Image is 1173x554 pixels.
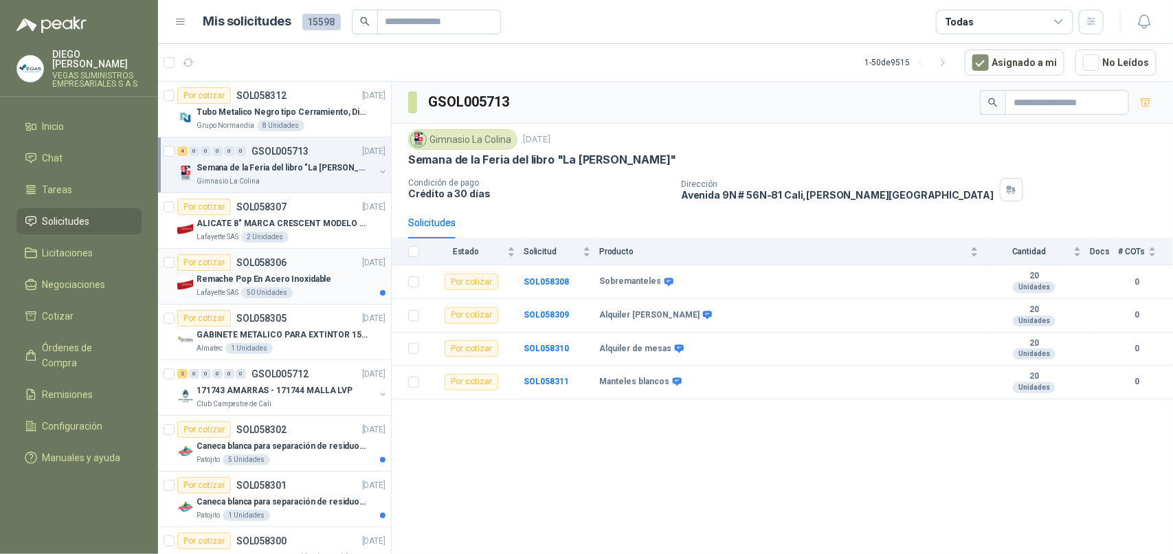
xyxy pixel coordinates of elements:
[158,304,391,360] a: Por cotizarSOL058305[DATE] Company LogoGABINETE METALICO PARA EXTINTOR 15 LBAlmatec1 Unidades
[362,423,386,436] p: [DATE]
[197,399,271,410] p: Club Campestre de Cali
[681,189,994,201] p: Avenida 9N # 56N-81 Cali , [PERSON_NAME][GEOGRAPHIC_DATA]
[987,247,1071,256] span: Cantidad
[445,307,498,324] div: Por cotizar
[1118,342,1157,355] b: 0
[987,271,1082,282] b: 20
[362,368,386,381] p: [DATE]
[158,249,391,304] a: Por cotizarSOL058306[DATE] Company LogoRemache Pop En Acero InoxidableLafayette SAS50 Unidades
[177,332,194,348] img: Company Logo
[212,146,223,156] div: 0
[599,276,661,287] b: Sobremanteles
[158,82,391,137] a: Por cotizarSOL058312[DATE] Company LogoTubo Metalico Negro tipo Cerramiento, Diametro 1-1/2", Esp...
[16,16,87,33] img: Logo peakr
[197,343,223,354] p: Almatec
[1013,315,1055,326] div: Unidades
[197,106,368,119] p: Tubo Metalico Negro tipo Cerramiento, Diametro 1-1/2", Espesor 2mm, Longitud 6m
[197,454,220,465] p: Patojito
[362,312,386,325] p: [DATE]
[257,120,304,131] div: 8 Unidades
[158,472,391,527] a: Por cotizarSOL058301[DATE] Company LogoCaneca blanca para separación de residuos 10 LTPatojito1 U...
[16,303,142,329] a: Cotizar
[158,416,391,472] a: Por cotizarSOL058302[DATE] Company LogoCaneca blanca para separación de residuos 121 LTPatojito5 ...
[1118,239,1173,265] th: # COTs
[945,14,974,30] div: Todas
[212,369,223,379] div: 0
[43,245,93,261] span: Licitaciones
[599,239,987,265] th: Producto
[524,310,569,320] b: SOL058309
[16,272,142,298] a: Negociaciones
[524,247,580,256] span: Solicitud
[197,176,260,187] p: Gimnasio La Colina
[203,12,291,32] h1: Mis solicitudes
[524,377,569,386] a: SOL058311
[1013,348,1055,359] div: Unidades
[241,287,293,298] div: 50 Unidades
[236,91,287,100] p: SOL058312
[43,151,63,166] span: Chat
[43,340,129,370] span: Órdenes de Compra
[302,14,341,30] span: 15598
[599,247,968,256] span: Producto
[16,177,142,203] a: Tareas
[1075,49,1157,76] button: No Leídos
[177,533,231,549] div: Por cotizar
[43,387,93,402] span: Remisiones
[236,480,287,490] p: SOL058301
[16,445,142,471] a: Manuales y ayuda
[965,49,1064,76] button: Asignado a mi
[524,239,599,265] th: Solicitud
[523,133,550,146] p: [DATE]
[681,179,994,189] p: Dirección
[987,239,1090,265] th: Cantidad
[177,499,194,516] img: Company Logo
[52,71,142,88] p: VEGAS SUMINISTROS EMPRESARIALES S A S
[362,201,386,214] p: [DATE]
[236,425,287,434] p: SOL058302
[43,214,90,229] span: Solicitudes
[197,273,331,286] p: Remache Pop En Acero Inoxidable
[1013,282,1055,293] div: Unidades
[224,146,234,156] div: 0
[16,240,142,266] a: Licitaciones
[362,535,386,548] p: [DATE]
[177,87,231,104] div: Por cotizar
[16,381,142,408] a: Remisiones
[1118,375,1157,388] b: 0
[408,153,677,167] p: Semana de la Feria del libro "La [PERSON_NAME]"
[987,338,1082,349] b: 20
[16,113,142,140] a: Inicio
[177,221,194,237] img: Company Logo
[988,98,998,107] span: search
[16,208,142,234] a: Solicitudes
[252,146,309,156] p: GSOL005713
[177,388,194,404] img: Company Logo
[445,340,498,357] div: Por cotizar
[158,193,391,249] a: Por cotizarSOL058307[DATE] Company LogoALICATE 8" MARCA CRESCENT MODELO 38008tvLafayette SAS2 Uni...
[177,369,188,379] div: 2
[16,145,142,171] a: Chat
[43,309,74,324] span: Cotizar
[408,178,670,188] p: Condición de pago
[1013,382,1055,393] div: Unidades
[599,310,700,321] b: Alquiler [PERSON_NAME]
[987,371,1082,382] b: 20
[197,329,368,342] p: GABINETE METALICO PARA EXTINTOR 15 LB
[177,199,231,215] div: Por cotizar
[362,479,386,492] p: [DATE]
[428,91,511,113] h3: GSOL005713
[236,313,287,323] p: SOL058305
[223,454,270,465] div: 5 Unidades
[177,421,231,438] div: Por cotizar
[43,182,73,197] span: Tareas
[524,344,569,353] a: SOL058310
[177,146,188,156] div: 4
[1118,309,1157,322] b: 0
[17,56,43,82] img: Company Logo
[52,49,142,69] p: DIEGO [PERSON_NAME]
[236,202,287,212] p: SOL058307
[524,277,569,287] a: SOL058308
[189,146,199,156] div: 0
